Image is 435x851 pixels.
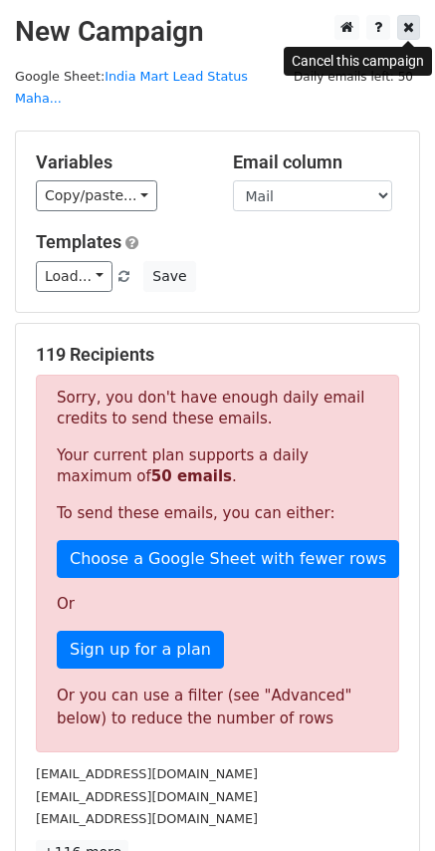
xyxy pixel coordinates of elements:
h5: 119 Recipients [36,344,399,366]
p: Your current plan supports a daily maximum of . [57,445,378,487]
a: India Mart Lead Status Maha... [15,69,248,107]
h5: Email column [233,151,400,173]
h2: New Campaign [15,15,420,49]
a: Daily emails left: 50 [287,69,420,84]
small: [EMAIL_ADDRESS][DOMAIN_NAME] [36,789,258,804]
a: Load... [36,261,112,292]
small: Google Sheet: [15,69,248,107]
p: Or [57,594,378,615]
a: Templates [36,231,121,252]
iframe: Chat Widget [335,755,435,851]
p: To send these emails, you can either: [57,503,378,524]
a: Sign up for a plan [57,631,224,669]
strong: 50 emails [151,467,232,485]
a: Choose a Google Sheet with fewer rows [57,540,399,578]
h5: Variables [36,151,203,173]
div: Cancel this campaign [284,47,432,76]
p: Sorry, you don't have enough daily email credits to send these emails. [57,388,378,429]
button: Save [143,261,195,292]
div: Or you can use a filter (see "Advanced" below) to reduce the number of rows [57,685,378,729]
a: Copy/paste... [36,180,157,211]
small: [EMAIL_ADDRESS][DOMAIN_NAME] [36,811,258,826]
small: [EMAIL_ADDRESS][DOMAIN_NAME] [36,766,258,781]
